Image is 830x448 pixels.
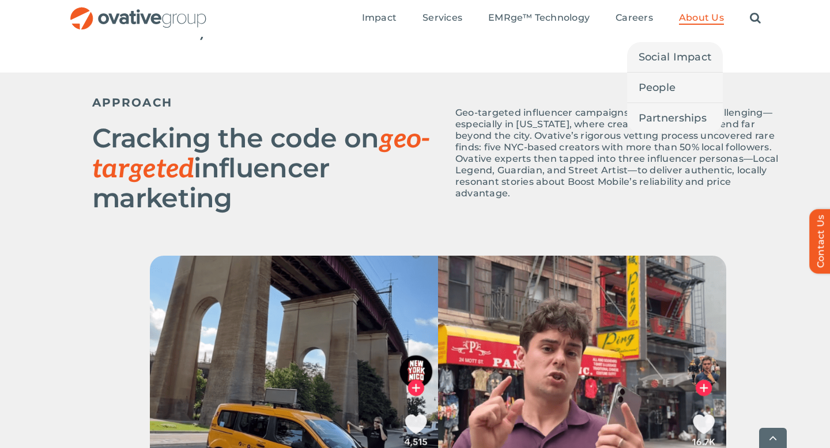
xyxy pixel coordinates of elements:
a: Search [750,12,761,25]
span: People [639,79,676,96]
p: Geo-targeted influencer campaigns are notoriously challenging—especially in [US_STATE], where cre... [455,107,784,199]
span: Social Impact [639,49,712,65]
span: Services [422,12,462,24]
span: EMRge™ Technology [488,12,590,24]
span: geo-targeted [92,123,429,185]
a: OG_Full_horizontal_RGB [69,6,207,17]
span: About Us [679,12,724,24]
a: People [627,73,723,102]
a: EMRge™ Technology [488,12,590,25]
a: About Us [679,12,724,25]
span: Partnerships [639,110,707,126]
a: Impact [362,12,397,25]
a: Social Impact [627,42,723,72]
a: Careers [616,12,653,25]
a: Partnerships [627,103,723,133]
span: Impact [362,12,397,24]
h2: Cracking the code on influencer marketing [92,124,438,212]
h5: APPROACH [92,96,438,109]
a: Services [422,12,462,25]
span: Careers [616,12,653,24]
